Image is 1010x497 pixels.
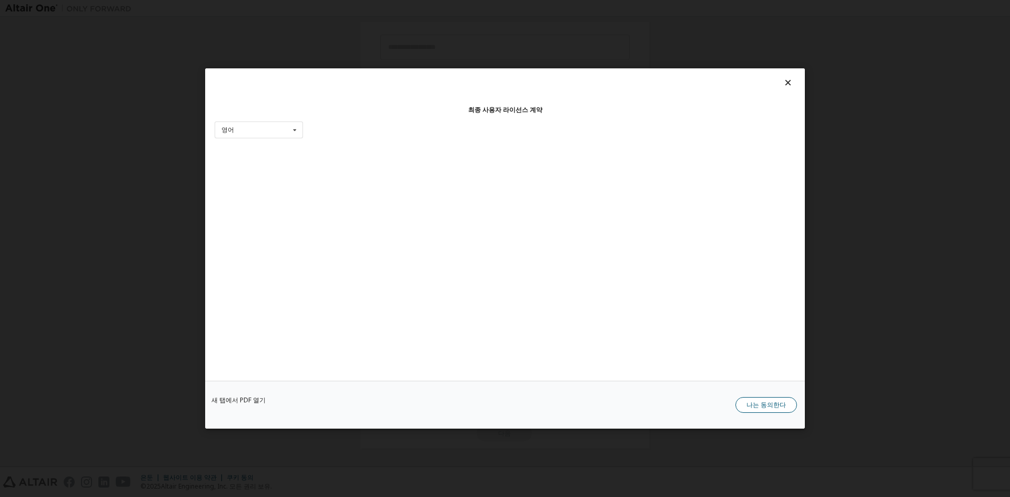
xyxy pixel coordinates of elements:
font: 새 탭에서 PDF 열기 [211,395,266,404]
font: 나는 동의한다 [746,400,786,409]
font: 영어 [221,125,234,134]
button: 나는 동의한다 [735,397,797,413]
a: 새 탭에서 PDF 열기 [211,397,266,403]
font: 최종 사용자 라이선스 계약 [468,105,542,114]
